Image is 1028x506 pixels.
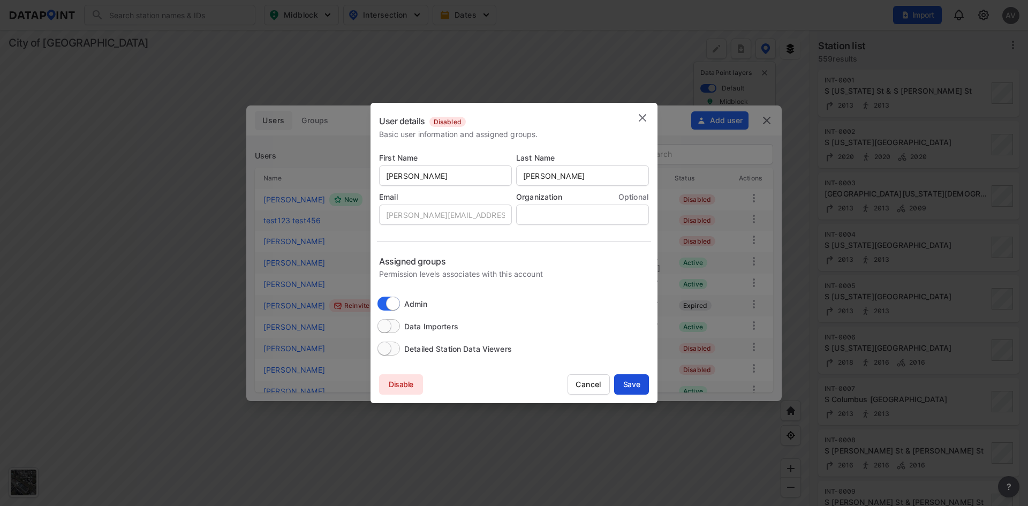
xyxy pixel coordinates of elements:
[568,379,609,390] span: Cancel
[379,116,425,126] label: User details
[404,321,458,332] span: Data Importers
[404,343,512,354] span: Detailed Station Data Viewers
[614,374,649,395] button: Save
[516,192,649,202] p: Organization
[379,379,423,390] span: Disable
[379,153,512,163] p: First Name
[429,117,466,127] label: Disabled
[379,192,512,202] p: Email
[614,379,649,390] span: Save
[516,153,649,163] p: Last Name
[379,255,649,268] p: Assigned groups
[568,374,610,395] button: Cancel
[618,192,648,202] label: Optional
[636,111,649,124] img: close.efbf2170.svg
[379,129,538,140] p: Basic user information and assigned groups.
[379,374,423,395] button: Disable
[404,298,427,309] span: Admin
[379,269,649,280] p: Permission levels associates with this account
